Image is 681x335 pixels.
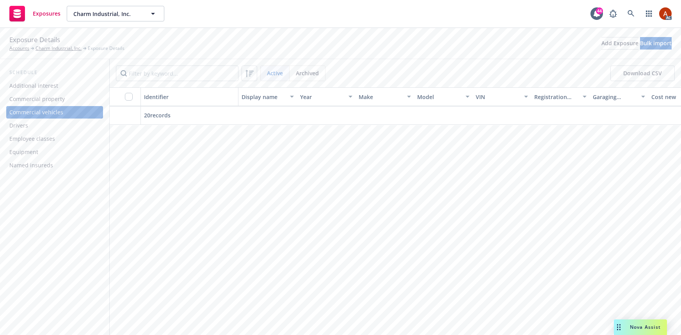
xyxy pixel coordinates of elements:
[9,45,29,52] a: Accounts
[9,106,63,119] div: Commercial vehicles
[614,319,667,335] button: Nova Assist
[593,93,637,101] div: Garaging address
[6,80,103,92] a: Additional interest
[6,146,103,158] a: Equipment
[640,37,672,49] div: Bulk import
[596,7,603,14] div: 44
[9,35,60,45] span: Exposure Details
[476,93,519,101] div: VIN
[659,7,672,20] img: photo
[36,45,82,52] a: Charm Industrial, Inc.
[640,37,672,50] button: Bulk import
[9,119,28,132] div: Drivers
[300,93,344,101] div: Year
[630,324,661,330] span: Nova Assist
[297,87,356,106] button: Year
[641,6,657,21] a: Switch app
[531,87,590,106] button: Registration state
[605,6,621,21] a: Report a Bug
[623,6,639,21] a: Search
[417,93,461,101] div: Model
[116,66,238,81] input: Filter by keyword...
[534,93,578,101] div: Registration state
[67,6,164,21] button: Charm Industrial, Inc.
[6,69,103,76] div: Schedule
[141,87,238,106] button: Identifier
[6,119,103,132] a: Drivers
[9,146,38,158] div: Equipment
[144,93,235,101] div: Identifier
[73,10,141,18] span: Charm Industrial, Inc.
[610,66,675,81] button: Download CSV
[9,159,53,172] div: Named insureds
[242,93,285,101] div: Display name
[296,69,319,77] span: Archived
[88,45,124,52] span: Exposure Details
[601,37,638,50] button: Add Exposure
[601,37,638,49] div: Add Exposure
[267,69,283,77] span: Active
[33,11,60,17] span: Exposures
[6,93,103,105] a: Commercial property
[590,87,648,106] button: Garaging address
[6,3,64,25] a: Exposures
[9,133,55,145] div: Employee classes
[238,87,297,106] button: Display name
[6,133,103,145] a: Employee classes
[144,112,171,119] span: 20 records
[6,106,103,119] a: Commercial vehicles
[356,87,414,106] button: Make
[125,93,133,101] input: Select all
[359,93,402,101] div: Make
[9,93,65,105] div: Commercial property
[414,87,473,106] button: Model
[473,87,531,106] button: VIN
[9,80,58,92] div: Additional interest
[6,159,103,172] a: Named insureds
[614,319,624,335] div: Drag to move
